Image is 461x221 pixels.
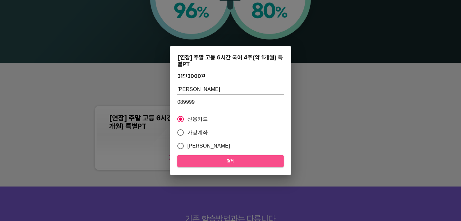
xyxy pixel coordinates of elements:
span: 결제 [182,157,279,165]
input: 학생 이름 [177,84,284,95]
div: [연장] 주말 고등 6시간 국어 4주(약 1개월) 특별PT [177,54,284,67]
span: 가상계좌 [187,129,208,136]
button: 결제 [177,155,284,167]
span: [PERSON_NAME] [187,142,230,150]
input: 학생 연락처 [177,97,284,107]
div: 31만3000 원 [177,73,206,79]
span: 신용카드 [187,115,208,123]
